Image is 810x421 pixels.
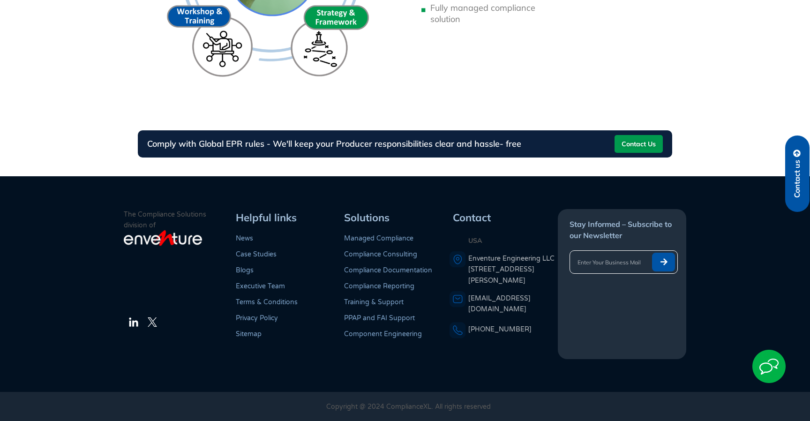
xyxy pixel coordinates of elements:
[236,250,277,258] a: Case Studies
[344,282,414,290] a: Compliance Reporting
[236,266,254,274] a: Blogs
[149,401,667,412] p: Copyright @ 2024 ComplianceXL. All rights reserved
[236,234,253,242] a: News
[124,209,232,231] p: The Compliance Solutions division of
[128,316,139,328] img: The LinkedIn Logo
[148,317,157,327] img: The Twitter Logo
[752,350,786,383] img: Start Chat
[450,322,466,338] img: A phone icon representing a telephone number
[236,330,262,338] a: Sitemap
[468,325,532,333] a: [PHONE_NUMBER]
[570,219,672,240] span: Stay Informed – Subscribe to our Newsletter
[430,2,547,25] li: Fully managed compliance solution
[468,236,482,245] strong: USA
[124,229,202,247] img: enventure-light-logo_s
[450,291,466,308] img: An envelope representing an email
[236,211,297,224] span: Helpful links
[344,250,417,258] a: Compliance Consulting
[570,253,648,271] input: Enter Your Business Mail ID
[236,298,298,306] a: Terms & Conditions
[453,211,491,224] span: Contact
[236,282,285,290] a: Executive Team
[344,266,432,274] a: Compliance Documentation
[344,234,413,242] a: Managed Compliance
[344,314,415,322] a: PPAP and FAI Support
[785,135,810,212] a: Contact us
[344,298,404,306] a: Training & Support
[450,251,466,268] img: A pin icon representing a location
[147,140,521,148] h3: Comply with Global EPR rules - We'll keep your Producer responsibilities clear and hassle- free
[468,253,556,286] a: Enventure Engineering LLC[STREET_ADDRESS][PERSON_NAME]
[344,330,422,338] a: Component Engineering
[622,136,656,151] span: Contact Us
[344,211,390,224] span: Solutions
[615,135,663,153] a: Contact Us
[793,160,802,198] span: Contact us
[468,294,531,313] a: [EMAIL_ADDRESS][DOMAIN_NAME]
[236,314,278,322] a: Privacy Policy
